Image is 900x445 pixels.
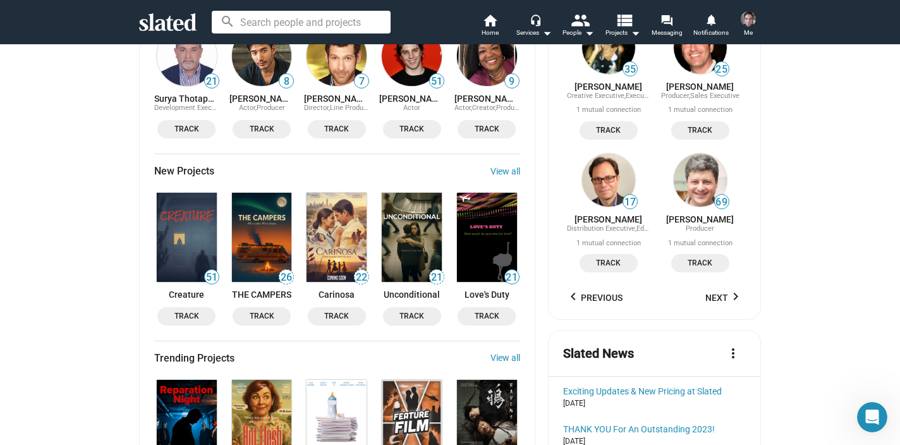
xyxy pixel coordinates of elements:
div: Services [516,25,552,40]
img: Lukas Gage [382,26,442,86]
span: Distribution Executive, [567,224,636,233]
mat-icon: keyboard_arrow_left [566,289,581,304]
div: 1 mutual connection [668,106,733,115]
img: Unconditional [382,193,442,281]
mat-card-title: Slated News [563,345,634,362]
img: AlgeRita Wynn [457,26,517,86]
div: 1 mutual connection [576,239,641,248]
span: Development Executive, [154,104,228,112]
button: Track [580,254,638,272]
button: Track [458,307,516,326]
a: THE CAMPERS [229,190,295,284]
span: Producer, [496,104,525,112]
a: [PERSON_NAME] [666,82,734,92]
span: 51 [430,75,444,88]
a: Unconditional [379,290,444,300]
span: Me [744,25,753,40]
mat-icon: more_vert [726,346,741,361]
span: Previous [566,286,623,309]
button: Track [383,307,441,326]
div: THANK YOU For An Outstanding 2023! [563,424,746,434]
span: 25 [715,63,729,76]
mat-icon: keyboard_arrow_right [728,289,743,304]
mat-icon: forum [660,14,672,26]
span: Trending Projects [154,351,234,365]
span: Actor, [454,104,472,112]
span: Track [165,310,208,323]
img: Susan Wrubel [582,21,635,74]
button: Track [671,121,729,140]
a: Home [468,13,512,40]
div: [DATE] [563,399,746,409]
img: Anthony Bregman [674,154,727,207]
span: Track [679,124,722,137]
mat-icon: home [482,13,497,28]
span: Notifications [693,25,729,40]
a: [PERSON_NAME] [575,82,642,92]
a: [PERSON_NAME] [304,94,369,104]
span: Creator, [472,104,496,112]
button: Track [383,120,441,138]
span: 8 [279,75,293,88]
a: [PERSON_NAME] [454,94,520,104]
span: Track [679,257,722,270]
span: 9 [505,75,519,88]
button: Track [157,120,216,138]
img: Matt Schichter [307,26,367,86]
span: Actor [403,104,420,112]
span: Track [315,310,358,323]
span: Projects [605,25,640,40]
iframe: Intercom live chat [857,402,887,432]
mat-icon: arrow_drop_down [581,25,597,40]
span: 69 [715,196,729,209]
img: Kevin Kreider [232,26,292,86]
div: 1 mutual connection [576,106,641,115]
button: Track [233,307,291,326]
a: Notifications [689,13,733,40]
a: Creature [154,290,219,300]
a: THE CAMPERS [229,290,295,300]
button: Track [671,254,729,272]
mat-icon: view_list [615,11,633,29]
a: [PERSON_NAME] [575,214,642,224]
span: Track [587,124,630,137]
span: Executive Producer, [626,92,686,100]
button: Track [580,121,638,140]
span: Line Producer, [330,104,374,112]
span: New Projects [154,164,214,178]
a: [PERSON_NAME] [379,94,444,104]
span: 21 [505,271,519,284]
mat-icon: arrow_drop_down [628,25,643,40]
a: Creature [154,190,219,284]
button: People [556,13,600,40]
a: View all [490,166,520,176]
img: THE CAMPERS [232,193,292,281]
img: Ira Deutchman [582,154,635,207]
span: Track [165,123,208,136]
button: Previous [563,286,630,309]
mat-icon: headset_mic [530,14,541,25]
button: Track [458,120,516,138]
span: Next [705,286,743,309]
img: Surya Thotapalli [157,26,217,86]
a: Exciting Updates & New Pricing at Slated [563,386,746,396]
a: Carinosa [304,190,369,284]
span: Producer [257,104,285,112]
span: Producer, [661,92,690,100]
button: Track [233,120,291,138]
a: Carinosa [304,290,369,300]
mat-icon: people [571,11,589,29]
mat-icon: notifications [705,13,717,25]
button: Projects [600,13,645,40]
span: 21 [430,271,444,284]
img: Love's Duty [457,193,517,281]
a: Love's Duty [454,290,520,300]
button: Track [308,307,366,326]
span: Producer [686,224,714,233]
input: Search people and projects [212,11,391,34]
span: Track [240,310,283,323]
a: Unconditional [379,190,444,284]
span: Track [465,310,508,323]
button: Track [308,120,366,138]
span: Track [391,123,434,136]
